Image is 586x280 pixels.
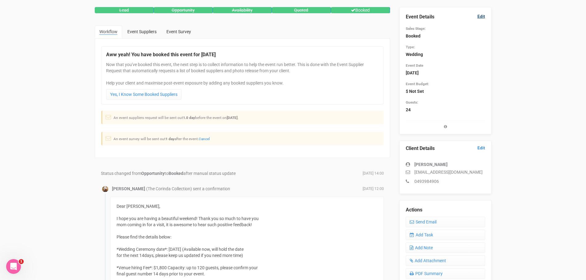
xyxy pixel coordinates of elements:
div: Quoted [272,7,331,13]
strong: 1 day [165,137,174,141]
strong: Booked [169,171,183,176]
iframe: Intercom live chat [6,259,21,274]
strong: Booked [406,34,421,38]
div: Lead [95,7,154,13]
small: Type: [406,45,415,49]
span: 1 [19,259,24,264]
a: Add Task [406,230,485,240]
a: Cancel [199,137,210,141]
strong: [DATE] [406,70,419,75]
p: [EMAIL_ADDRESS][DOMAIN_NAME] [406,169,485,175]
p: Now that you've booked this event, the next step is to collect information to help the event run ... [106,61,379,86]
a: Event Survey [162,26,196,38]
div: Opportunity [154,7,213,13]
div: Availability [213,7,272,13]
a: PDF Summary [406,268,485,279]
small: Sales Stage: [406,26,425,31]
a: Event Suppliers [123,26,161,38]
span: [DATE] 14:00 [363,171,384,176]
strong: $ Not Set [406,89,424,94]
a: Workflow [95,26,122,38]
span: (The Corinda Collection) sent a confirmation [146,186,230,191]
strong: 24 [406,107,411,112]
span: Status changed from to after manual status update [101,171,236,176]
img: open-uri20200520-4-1r8dlr4 [102,186,108,192]
small: Event Date [406,63,423,68]
strong: Wedding [406,52,423,57]
a: Edit [477,145,485,151]
small: An event survey will be sent out after the event. [114,137,210,141]
legend: Event Details [406,14,485,21]
strong: [PERSON_NAME] [414,162,448,167]
div: Booked [331,7,390,13]
p: 0493984906 [406,178,485,184]
legend: Aww yeah! You have booked this event for [DATE] [106,51,379,58]
span: [DATE] 12:00 [363,186,384,191]
a: Edit [477,14,485,19]
strong: [DATE] [227,116,237,120]
small: An event suppliers request will be sent out before the event on . [114,116,238,120]
a: Yes, I Know Some Booked Suppliers [106,89,181,100]
a: Send Email [406,217,485,227]
a: Add Note [406,243,485,253]
legend: Actions [406,207,485,214]
small: Event Budget: [406,82,429,86]
small: Guests: [406,100,418,105]
strong: [PERSON_NAME] [112,186,145,191]
strong: Opportunity [141,171,165,176]
a: Add Attachment [406,255,485,266]
strong: 1.0 day [183,116,195,120]
legend: Client Details [406,145,485,152]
